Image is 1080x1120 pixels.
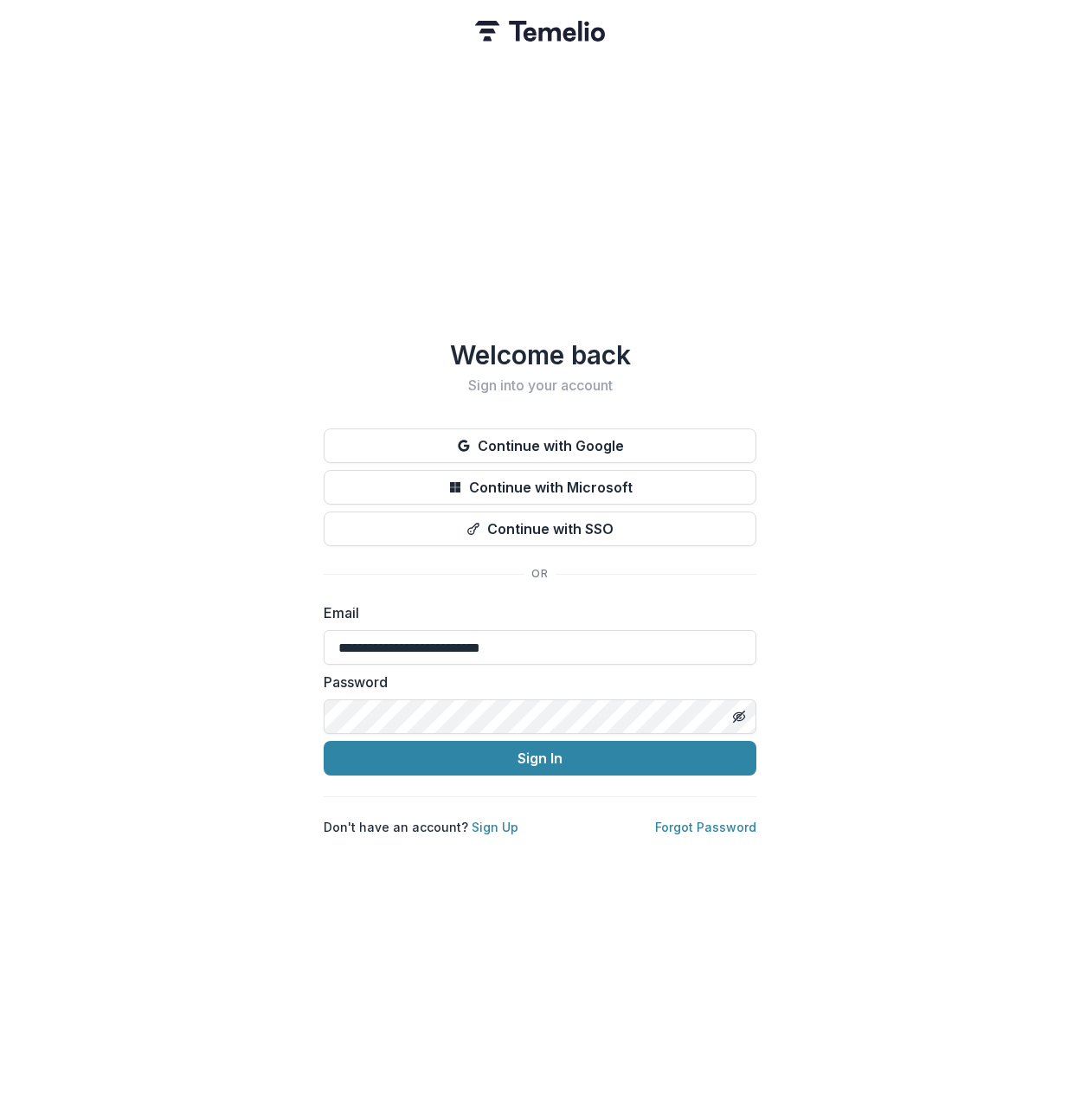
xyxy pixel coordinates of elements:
button: Continue with Google [324,428,756,463]
button: Continue with Microsoft [324,470,756,505]
button: Sign In [324,741,756,776]
button: Continue with SSO [324,512,756,546]
a: Sign Up [472,820,518,834]
a: Forgot Password [655,820,756,834]
label: Password [324,672,746,692]
h2: Sign into your account [324,377,756,394]
p: Don't have an account? [324,818,518,836]
h1: Welcome back [324,339,756,370]
img: Temelio [475,21,605,42]
button: Toggle password visibility [725,703,753,731]
label: Email [324,602,746,623]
